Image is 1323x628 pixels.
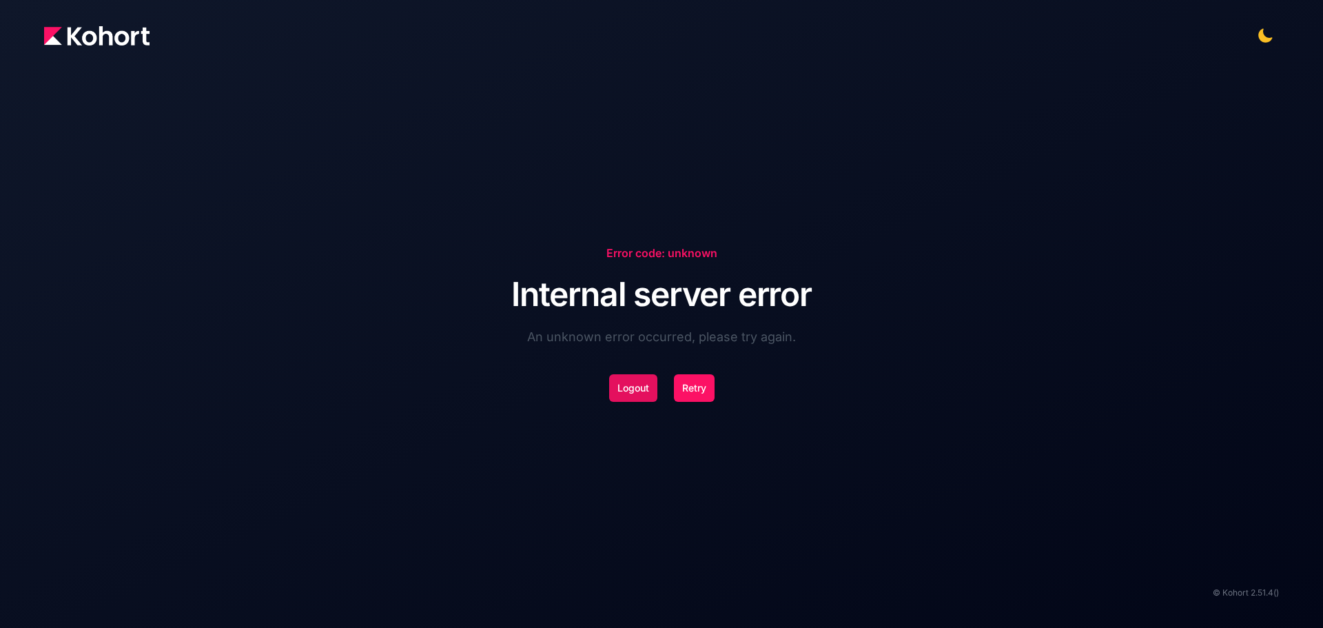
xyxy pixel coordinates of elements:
[674,374,715,402] button: Retry
[609,374,657,402] button: Logout
[44,26,150,45] img: Kohort logo
[511,327,812,347] p: An unknown error occurred, please try again.
[511,278,812,311] h1: Internal server error
[511,245,812,261] p: Error code: unknown
[1213,587,1273,599] span: © Kohort 2.51.4
[1273,587,1279,599] span: ()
